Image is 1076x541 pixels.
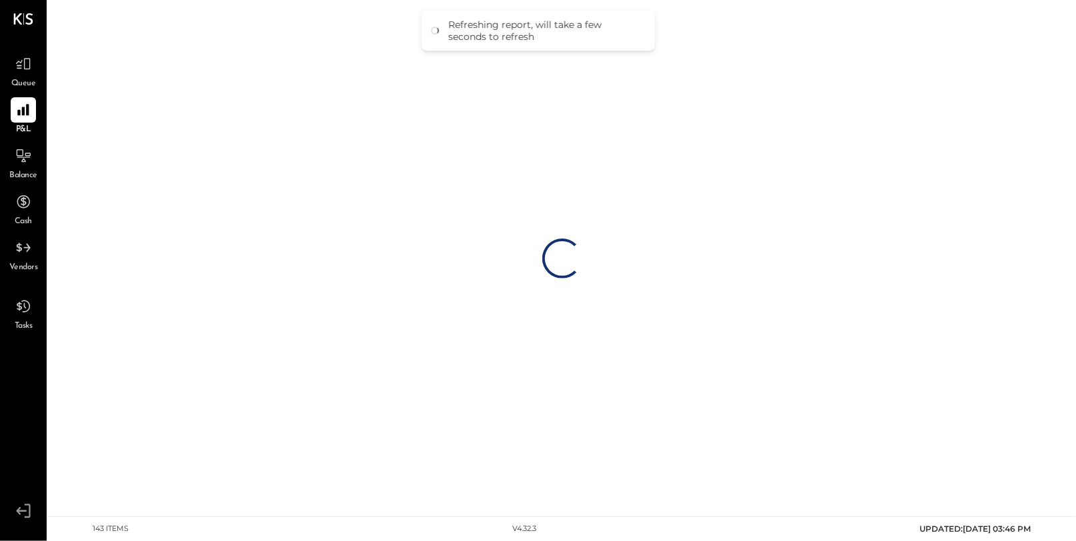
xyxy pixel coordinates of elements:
[1,294,46,332] a: Tasks
[1,143,46,182] a: Balance
[93,524,129,534] div: 143 items
[15,320,33,332] span: Tasks
[9,262,38,274] span: Vendors
[9,170,37,182] span: Balance
[1,97,46,136] a: P&L
[448,19,642,43] div: Refreshing report, will take a few seconds to refresh
[1,235,46,274] a: Vendors
[512,524,536,534] div: v 4.32.3
[11,78,36,90] span: Queue
[16,124,31,136] span: P&L
[920,524,1031,534] span: UPDATED: [DATE] 03:46 PM
[1,189,46,228] a: Cash
[15,216,32,228] span: Cash
[1,51,46,90] a: Queue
